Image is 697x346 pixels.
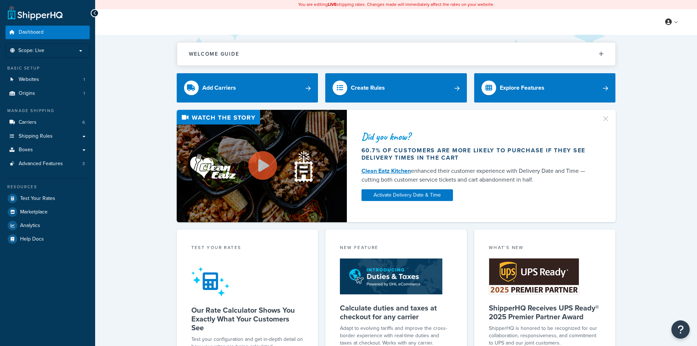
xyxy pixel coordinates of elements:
[5,157,90,171] a: Advanced Features3
[82,161,85,167] span: 3
[177,110,347,222] img: Video thumbnail
[19,90,35,97] span: Origins
[202,83,236,93] div: Add Carriers
[5,116,90,129] a: Carriers6
[5,87,90,100] li: Origins
[20,196,55,202] span: Test Your Rates
[19,133,53,139] span: Shipping Rules
[340,244,452,253] div: New Feature
[361,167,593,184] div: enhanced their customer experience with Delivery Date and Time — cutting both customer service ti...
[489,244,601,253] div: What's New
[19,119,37,126] span: Carriers
[20,236,44,242] span: Help Docs
[20,223,40,229] span: Analytics
[191,244,304,253] div: Test your rates
[361,167,411,175] a: Clean Eatz Kitchen
[5,143,90,157] a: Boxes
[5,157,90,171] li: Advanced Features
[325,73,467,103] a: Create Rules
[5,219,90,232] a: Analytics
[5,73,90,86] a: Websites1
[83,90,85,97] span: 1
[83,77,85,83] span: 1
[328,1,337,8] b: LIVE
[19,29,44,36] span: Dashboard
[5,116,90,129] li: Carriers
[361,147,593,161] div: 60.7% of customers are more likely to purchase if they see delivery times in the cart
[82,119,85,126] span: 6
[189,51,239,57] h2: Welcome Guide
[361,189,453,201] a: Activate Delivery Date & Time
[340,304,452,321] h5: Calculate duties and taxes at checkout for any carrier
[351,83,385,93] div: Create Rules
[5,205,90,219] a: Marketplace
[5,65,90,71] div: Basic Setup
[5,26,90,39] a: Dashboard
[489,304,601,321] h5: ShipperHQ Receives UPS Ready® 2025 Premier Partner Award
[19,147,33,153] span: Boxes
[5,192,90,205] a: Test Your Rates
[474,73,616,103] a: Explore Features
[671,320,690,339] button: Open Resource Center
[19,77,39,83] span: Websites
[5,87,90,100] a: Origins1
[177,42,615,66] button: Welcome Guide
[5,130,90,143] a: Shipping Rules
[177,73,318,103] a: Add Carriers
[5,73,90,86] li: Websites
[18,48,44,54] span: Scope: Live
[361,131,593,142] div: Did you know?
[20,209,48,215] span: Marketplace
[5,232,90,246] a: Help Docs
[500,83,544,93] div: Explore Features
[5,108,90,114] div: Manage Shipping
[5,184,90,190] div: Resources
[191,306,304,332] h5: Our Rate Calculator Shows You Exactly What Your Customers See
[19,161,63,167] span: Advanced Features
